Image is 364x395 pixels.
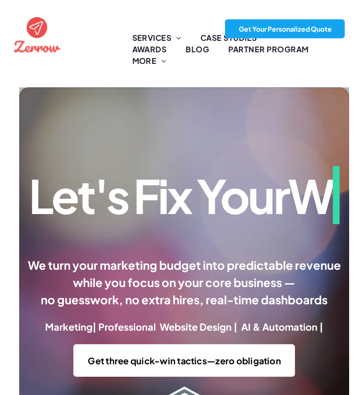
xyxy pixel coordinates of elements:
[219,44,318,55] a: PARTNER PROGRAM
[123,55,176,67] a: MORE
[123,44,176,55] a: AWARDS
[123,32,191,44] a: SERVICES
[28,258,341,272] span: We turn your marketing budget into predictable revenue
[45,321,323,333] strong: Marketing| Professional Website Design | AI & Automation |
[27,166,341,224] h1: Let's Fix Your
[73,275,295,289] span: while you focus on your core business —
[41,292,328,307] span: no guesswork, no extra hires, real-time dashboards
[84,350,284,371] span: Get three quick-win tactics—zero obligation
[12,9,63,60] img: the logo for zernow is a red circle with an airplane in it ., SEO agency, website designer for no...
[73,344,295,377] a: Get three quick-win tactics—zero obligation
[191,32,267,44] a: CASE STUDIES
[176,44,219,55] a: BLOG
[225,19,345,38] a: Get Your Personalized Quote
[288,166,340,224] span: W
[235,20,335,38] span: Get Your Personalized Quote
[12,10,63,21] a: Web Design | Grow Your Brand with Professional Website Design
